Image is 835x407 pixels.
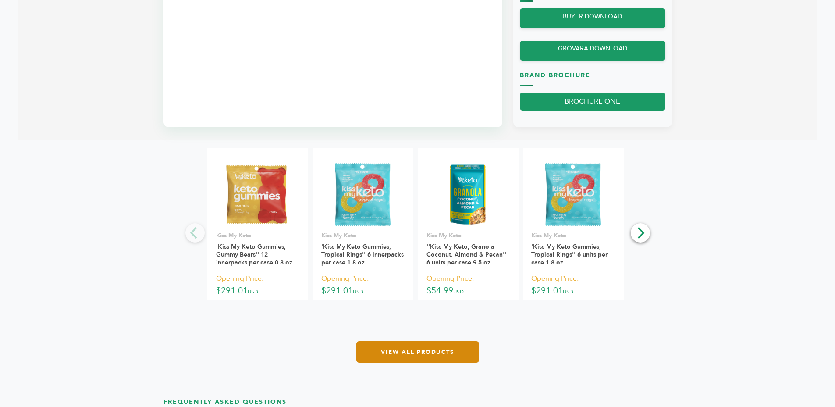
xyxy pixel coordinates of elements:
p: Kiss My Keto [216,232,299,239]
a: 'Kiss My Keto Gummies, Tropical Rings'' 6 units per case 1.8 oz [531,243,608,267]
span: USD [563,288,573,295]
p: Kiss My Keto [321,232,405,239]
p: Kiss My Keto [426,232,510,239]
a: ''Kiss My Keto, Granola Coconut, Almond & Pecan'' 6 units per case 9.5 oz [426,243,506,267]
a: BUYER DOWNLOAD [520,8,665,28]
img: 'Kiss My Keto Gummies, Gummy Bears'' 12 innerpacks per case 0.8 oz [224,163,292,226]
a: GROVARA DOWNLOAD [520,41,665,61]
span: Opening Price: [321,273,369,285]
p: $291.01 [216,272,299,298]
p: Kiss My Keto [531,232,615,239]
span: USD [248,288,258,295]
a: 'Kiss My Keto Gummies, Tropical Rings'' 6 innerpacks per case 1.8 oz [321,243,404,267]
p: $291.01 [531,272,615,298]
a: BROCHURE ONE [520,93,665,111]
a: View All Products [356,341,479,363]
p: $54.99 [426,272,510,298]
span: Opening Price: [426,273,474,285]
h3: Brand Brochure [520,71,665,86]
img: 'Kiss My Keto Gummies, Tropical Rings'' 6 innerpacks per case 1.8 oz [335,163,390,226]
button: Next [631,223,650,243]
img: 'Kiss My Keto Gummies, Tropical Rings'' 6 units per case 1.8 oz [545,163,600,226]
span: Opening Price: [216,273,263,285]
img: ''Kiss My Keto, Granola Coconut, Almond & Pecan'' 6 units per case 9.5 oz [436,163,500,226]
a: 'Kiss My Keto Gummies, Gummy Bears'' 12 innerpacks per case 0.8 oz [216,243,292,267]
span: Opening Price: [531,273,579,285]
span: USD [353,288,363,295]
span: USD [453,288,464,295]
p: $291.01 [321,272,405,298]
